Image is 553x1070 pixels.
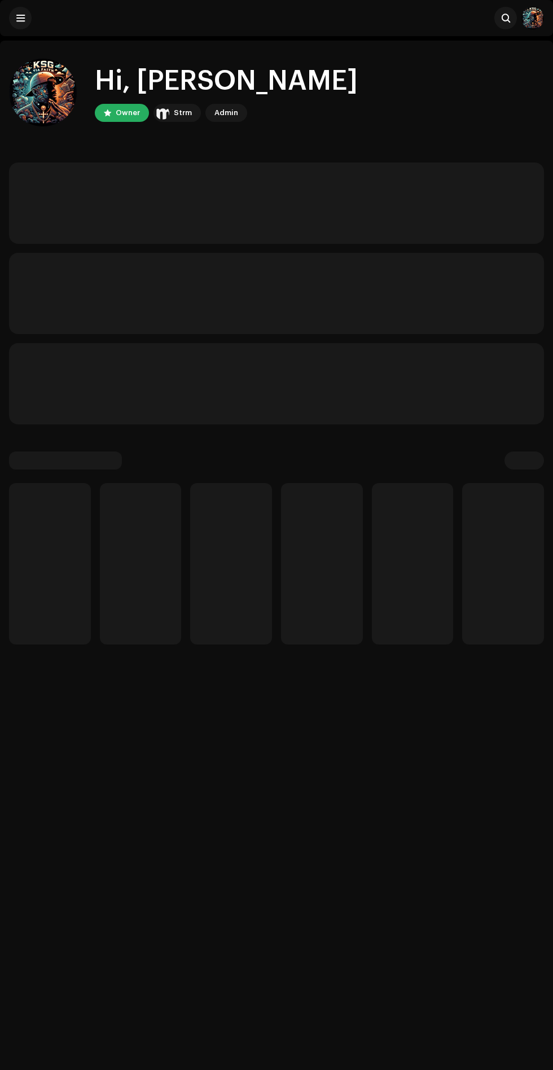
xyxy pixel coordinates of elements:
[9,59,77,126] img: 08dc07bf-626f-43f9-9adf-979bd6922942
[95,63,358,99] div: Hi, [PERSON_NAME]
[521,7,544,29] img: 08dc07bf-626f-43f9-9adf-979bd6922942
[214,106,238,120] div: Admin
[174,106,192,120] div: Strm
[156,106,169,120] img: 408b884b-546b-4518-8448-1008f9c76b02
[116,106,140,120] div: Owner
